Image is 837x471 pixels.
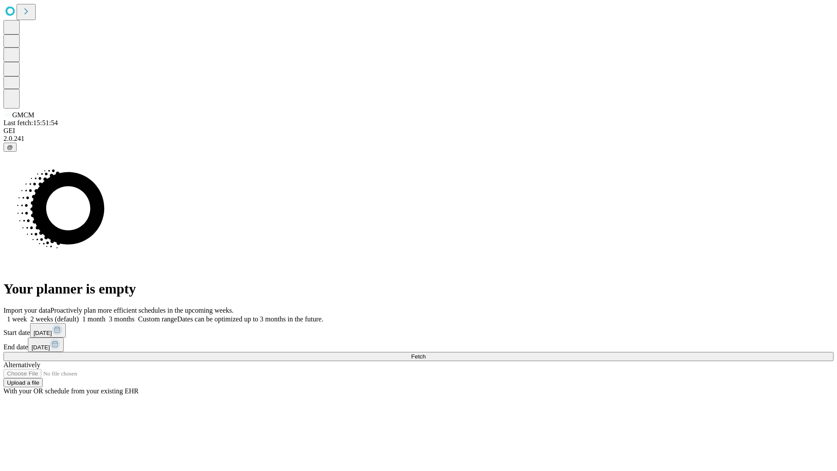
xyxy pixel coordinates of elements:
[3,281,834,297] h1: Your planner is empty
[34,330,52,336] span: [DATE]
[31,344,50,351] span: [DATE]
[28,338,64,352] button: [DATE]
[3,143,17,152] button: @
[3,307,51,314] span: Import your data
[30,323,66,338] button: [DATE]
[3,378,43,387] button: Upload a file
[3,127,834,135] div: GEI
[3,323,834,338] div: Start date
[31,315,79,323] span: 2 weeks (default)
[177,315,323,323] span: Dates can be optimized up to 3 months in the future.
[12,111,34,119] span: GMCM
[3,135,834,143] div: 2.0.241
[109,315,135,323] span: 3 months
[3,361,40,369] span: Alternatively
[411,353,425,360] span: Fetch
[7,144,13,150] span: @
[138,315,177,323] span: Custom range
[3,352,834,361] button: Fetch
[82,315,105,323] span: 1 month
[3,387,139,395] span: With your OR schedule from your existing EHR
[3,119,58,126] span: Last fetch: 15:51:54
[3,338,834,352] div: End date
[7,315,27,323] span: 1 week
[51,307,234,314] span: Proactively plan more efficient schedules in the upcoming weeks.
